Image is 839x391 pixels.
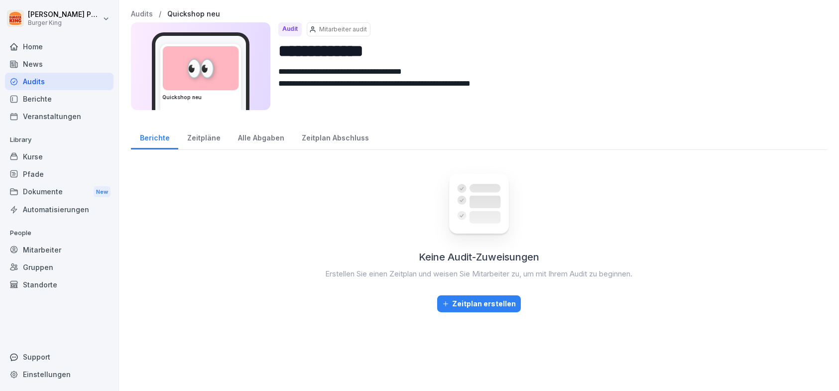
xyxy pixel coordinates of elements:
a: Home [5,38,114,55]
a: Audits [131,10,153,18]
div: Zeitplan erstellen [442,298,516,309]
a: Zeitpläne [178,124,229,149]
div: Support [5,348,114,366]
a: Berichte [5,90,114,108]
p: People [5,225,114,241]
a: DokumenteNew [5,183,114,201]
a: Zeitplan Abschluss [293,124,377,149]
a: Kurse [5,148,114,165]
a: Veranstaltungen [5,108,114,125]
a: Mitarbeiter [5,241,114,259]
p: [PERSON_NAME] Pandiloska [28,10,101,19]
a: Gruppen [5,259,114,276]
div: New [94,186,111,198]
div: Dokumente [5,183,114,201]
h2: Keine Audit-Zuweisungen [419,250,539,264]
a: Pfade [5,165,114,183]
p: Mitarbeiter audit [319,25,367,34]
p: Burger King [28,19,101,26]
a: Audits [5,73,114,90]
a: Alle Abgaben [229,124,293,149]
a: Automatisierungen [5,201,114,218]
h3: Quickshop neu [162,94,239,101]
p: Library [5,132,114,148]
div: 👀 [163,46,239,90]
p: Erstellen Sie einen Zeitplan und weisen Sie Mitarbeiter zu, um mit Ihrem Audit zu beginnen. [326,268,633,280]
a: Quickshop neu [167,10,220,18]
a: Standorte [5,276,114,293]
p: / [159,10,161,18]
a: Einstellungen [5,366,114,383]
a: News [5,55,114,73]
a: Berichte [131,124,178,149]
div: Audit [278,22,302,36]
button: Zeitplan erstellen [437,295,521,312]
